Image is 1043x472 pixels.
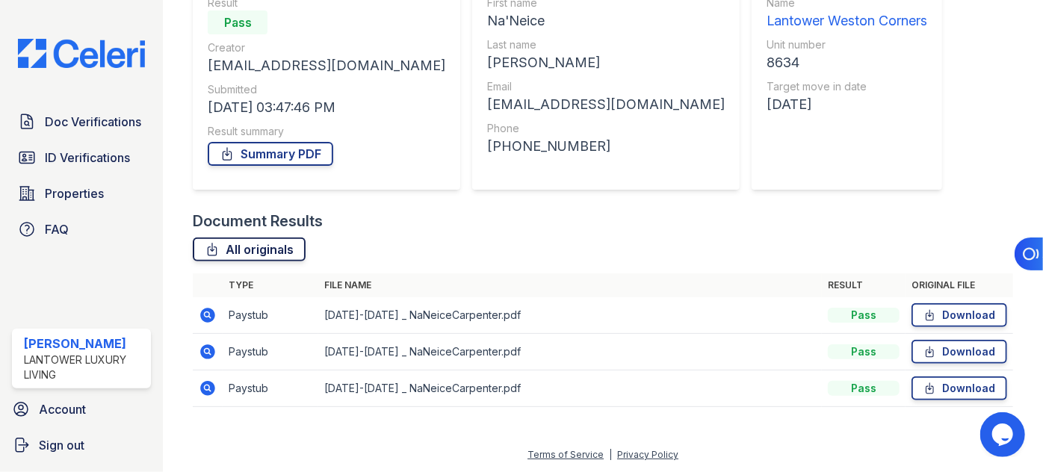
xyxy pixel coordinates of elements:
td: [DATE]-[DATE] _ NaNeiceCarpenter.pdf [318,370,822,407]
a: Properties [12,178,151,208]
div: Result summary [208,124,445,139]
span: Properties [45,184,104,202]
a: ID Verifications [12,143,151,173]
div: Last name [487,37,725,52]
div: Pass [208,10,267,34]
div: [PHONE_NUMBER] [487,136,725,157]
div: [EMAIL_ADDRESS][DOMAIN_NAME] [487,94,725,115]
div: | [609,449,612,460]
div: [PERSON_NAME] [24,335,145,353]
th: Type [223,273,318,297]
div: Pass [828,344,900,359]
td: Paystub [223,370,318,407]
div: Pass [828,381,900,396]
img: CE_Logo_Blue-a8612792a0a2168367f1c8372b55b34899dd931a85d93a1a3d3e32e68fde9ad4.png [6,39,157,67]
td: [DATE]-[DATE] _ NaNeiceCarpenter.pdf [318,334,822,370]
span: FAQ [45,220,69,238]
a: Privacy Policy [617,449,678,460]
div: Phone [487,121,725,136]
a: Account [6,394,157,424]
th: Original file [906,273,1013,297]
a: Download [912,303,1007,327]
a: All originals [193,237,306,261]
div: [DATE] [767,94,927,115]
a: Download [912,376,1007,400]
span: Account [39,400,86,418]
div: Lantower Weston Corners [767,10,927,31]
th: Result [822,273,906,297]
div: [EMAIL_ADDRESS][DOMAIN_NAME] [208,55,445,76]
a: Sign out [6,430,157,460]
div: Target move in date [767,79,927,94]
div: Submitted [208,82,445,97]
td: Paystub [223,297,318,334]
a: Doc Verifications [12,107,151,137]
td: Paystub [223,334,318,370]
div: [PERSON_NAME] [487,52,725,73]
a: Terms of Service [527,449,604,460]
span: ID Verifications [45,149,130,167]
span: Sign out [39,436,84,454]
span: Doc Verifications [45,113,141,131]
div: Unit number [767,37,927,52]
div: [DATE] 03:47:46 PM [208,97,445,118]
div: Document Results [193,211,323,232]
div: Na'Neice [487,10,725,31]
div: Pass [828,308,900,323]
div: Creator [208,40,445,55]
a: Download [912,340,1007,364]
div: 8634 [767,52,927,73]
iframe: chat widget [980,412,1028,457]
th: File name [318,273,822,297]
a: Summary PDF [208,142,333,166]
div: Email [487,79,725,94]
a: FAQ [12,214,151,244]
td: [DATE]-[DATE] _ NaNeiceCarpenter.pdf [318,297,822,334]
div: Lantower Luxury Living [24,353,145,382]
